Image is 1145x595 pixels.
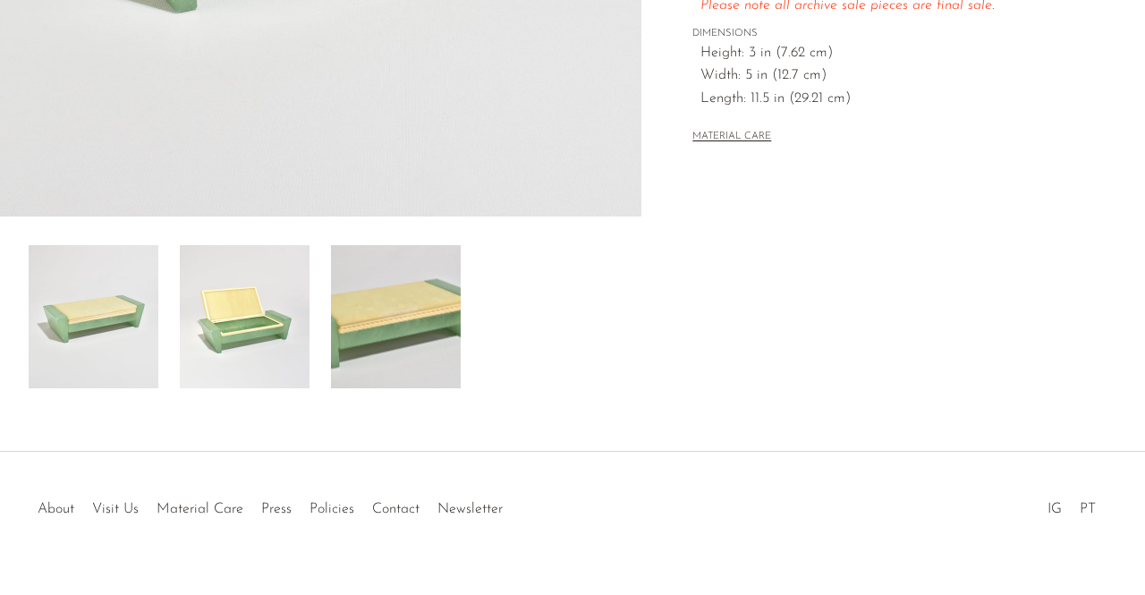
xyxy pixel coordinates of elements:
ul: Quick links [29,488,512,522]
span: DIMENSIONS [692,26,1095,42]
a: Policies [310,502,354,516]
a: Material Care [157,502,243,516]
img: Italian Alabaster Box [331,245,461,388]
img: Italian Alabaster Box [29,245,158,388]
img: Italian Alabaster Box [180,245,310,388]
a: IG [1047,502,1062,516]
a: PT [1080,502,1096,516]
span: Width: 5 in (12.7 cm) [700,64,1095,88]
a: About [38,502,74,516]
span: Height: 3 in (7.62 cm) [700,42,1095,65]
a: Press [261,502,292,516]
a: Contact [372,502,420,516]
a: Visit Us [92,502,139,516]
span: Length: 11.5 in (29.21 cm) [700,88,1095,111]
ul: Social Medias [1039,488,1105,522]
button: MATERIAL CARE [692,131,771,144]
